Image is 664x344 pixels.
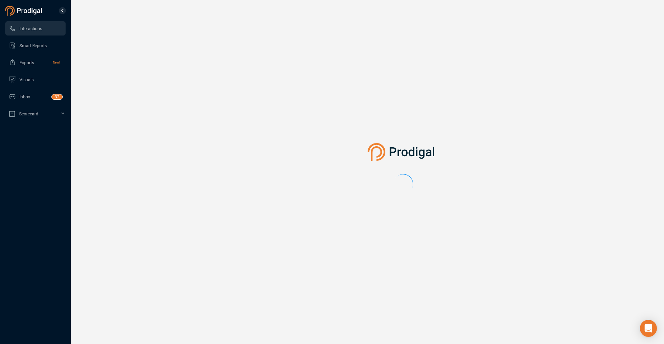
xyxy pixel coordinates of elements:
[19,26,42,31] span: Interactions
[368,143,438,161] img: prodigal-logo
[19,111,38,116] span: Scorecard
[9,38,60,53] a: Smart Reports
[9,72,60,87] a: Visuals
[19,43,47,48] span: Smart Reports
[52,94,62,99] sup: 32
[19,94,30,99] span: Inbox
[9,21,60,36] a: Interactions
[19,60,34,65] span: Exports
[5,6,44,16] img: prodigal-logo
[5,38,66,53] li: Smart Reports
[57,94,60,102] p: 2
[5,21,66,36] li: Interactions
[5,55,66,70] li: Exports
[9,55,60,70] a: ExportsNew!
[5,72,66,87] li: Visuals
[9,89,60,104] a: Inbox
[53,55,60,70] span: New!
[640,320,657,337] div: Open Intercom Messenger
[5,89,66,104] li: Inbox
[55,94,57,102] p: 3
[19,77,34,82] span: Visuals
